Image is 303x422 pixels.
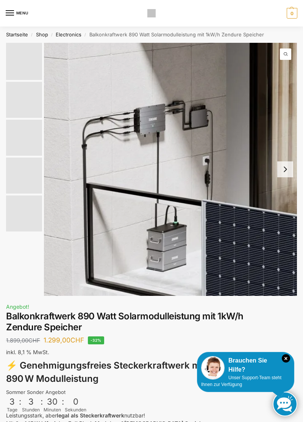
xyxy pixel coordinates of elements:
h3: ⚡ Genehmigungsfreies Steckerkraftwerk mit Speicher – 890 W Modulleistung [6,359,297,386]
span: / [28,32,36,38]
a: Electronics [56,31,81,38]
img: Zendure-solar-flow-Batteriespeicher für Balkonkraftwerke [6,158,42,194]
span: / [48,32,56,38]
h1: Balkonkraftwerk 890 Watt Solarmodulleistung mit 1kW/h Zendure Speicher [6,311,297,333]
div: Tage [6,406,18,413]
span: / [81,32,89,38]
span: inkl. 8,1 % MwSt. [6,349,49,355]
div: 3 [7,397,17,406]
span: CHF [28,337,40,344]
img: Customer service [201,356,225,380]
div: 30 [44,397,60,406]
div: : [19,397,21,411]
div: 3 [23,397,39,406]
div: Brauchen Sie Hilfe? [201,356,290,374]
strong: legal als Steckerkraftwerk [57,412,124,419]
a: Shop [36,31,48,38]
div: Stunden [22,406,40,413]
span: Angebot! [6,303,29,310]
img: nep-microwechselrichter-600w [6,195,42,231]
div: Minuten [44,406,61,413]
div: : [41,397,43,411]
img: Solaranlagen, Speicheranlagen und Energiesparprodukte [147,9,156,17]
div: Sekunden [65,406,86,413]
nav: Cart contents [285,8,297,19]
span: Unser Support-Team steht Ihnen zur Verfügung [201,375,281,387]
i: Schließen [282,354,290,363]
button: Menu [6,8,28,19]
span: 0 [287,8,297,19]
bdi: 1.299,00 [44,336,84,344]
a: 0 [285,8,297,19]
a: Startseite [6,31,28,38]
img: Zendure-solar-flow-Batteriespeicher für Balkonkraftwerke [6,43,42,80]
span: -32% [88,336,104,344]
img: Zendure-solar-flow-Batteriespeicher für Balkonkraftwerke [44,43,297,296]
div: : [62,397,64,411]
div: 0 [66,397,86,406]
bdi: 1.899,00 [6,337,40,344]
a: Znedure solar flow Batteriespeicher fuer BalkonkraftwerkeZnedure solar flow Batteriespeicher fuer... [44,43,297,296]
button: Next slide [277,161,293,177]
nav: Breadcrumb [6,27,297,43]
div: Sommer Sonder Angebot [6,389,297,396]
img: Maysun [6,120,42,156]
img: Anschlusskabel-3meter_schweizer-stecker [6,82,42,118]
span: CHF [70,336,84,344]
